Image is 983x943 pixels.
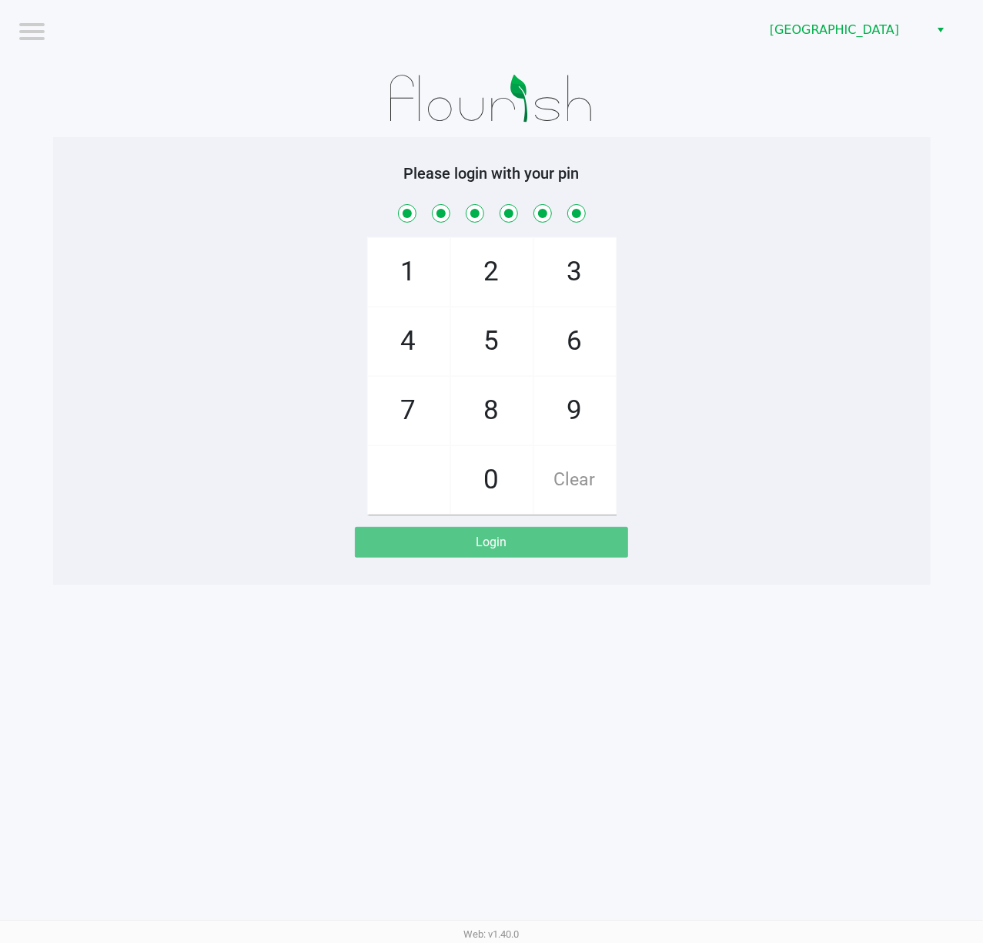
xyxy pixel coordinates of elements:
[534,238,616,306] span: 3
[451,446,533,514] span: 0
[368,307,450,375] span: 4
[451,377,533,445] span: 8
[368,377,450,445] span: 7
[770,21,920,39] span: [GEOGRAPHIC_DATA]
[451,238,533,306] span: 2
[464,928,520,940] span: Web: v1.40.0
[534,446,616,514] span: Clear
[65,164,919,183] h5: Please login with your pin
[451,307,533,375] span: 5
[368,238,450,306] span: 1
[534,307,616,375] span: 6
[929,16,951,44] button: Select
[534,377,616,445] span: 9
